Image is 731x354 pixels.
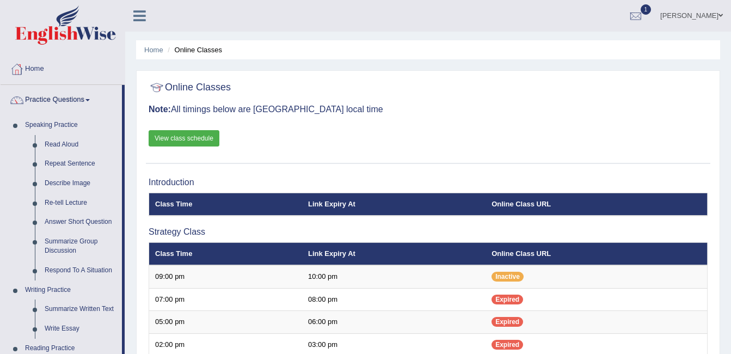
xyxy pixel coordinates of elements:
[149,105,708,114] h3: All timings below are [GEOGRAPHIC_DATA] local time
[165,45,222,55] li: Online Classes
[149,288,302,311] td: 07:00 pm
[149,193,302,216] th: Class Time
[302,193,486,216] th: Link Expiry At
[149,265,302,288] td: 09:00 pm
[1,54,125,81] a: Home
[144,46,163,54] a: Home
[302,311,486,334] td: 06:00 pm
[40,232,122,261] a: Summarize Group Discussion
[149,130,219,147] a: View class schedule
[149,105,171,114] b: Note:
[641,4,652,15] span: 1
[40,261,122,280] a: Respond To A Situation
[40,212,122,232] a: Answer Short Question
[149,80,231,96] h2: Online Classes
[1,85,122,112] a: Practice Questions
[492,317,523,327] span: Expired
[302,288,486,311] td: 08:00 pm
[20,280,122,300] a: Writing Practice
[149,311,302,334] td: 05:00 pm
[492,272,524,282] span: Inactive
[486,193,707,216] th: Online Class URL
[492,340,523,350] span: Expired
[302,242,486,265] th: Link Expiry At
[40,154,122,174] a: Repeat Sentence
[492,295,523,304] span: Expired
[302,265,486,288] td: 10:00 pm
[40,135,122,155] a: Read Aloud
[486,242,707,265] th: Online Class URL
[149,227,708,237] h3: Strategy Class
[149,178,708,187] h3: Introduction
[40,174,122,193] a: Describe Image
[40,193,122,213] a: Re-tell Lecture
[40,319,122,339] a: Write Essay
[149,242,302,265] th: Class Time
[20,115,122,135] a: Speaking Practice
[40,300,122,319] a: Summarize Written Text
